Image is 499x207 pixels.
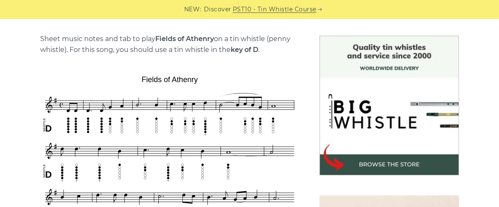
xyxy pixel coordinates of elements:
strong: Fields of Athenry [155,35,214,43]
img: BigWhistle Tin Whistle Store [319,36,459,176]
p: Sheet music notes and tab to play on a tin whistle (penny whistle). For this song, you should use... [40,34,299,56]
span: NEW: [184,5,201,14]
a: PST10 - Tin Whistle Course [233,5,316,14]
span: Discover [204,5,231,14]
strong: key of D [231,46,258,54]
